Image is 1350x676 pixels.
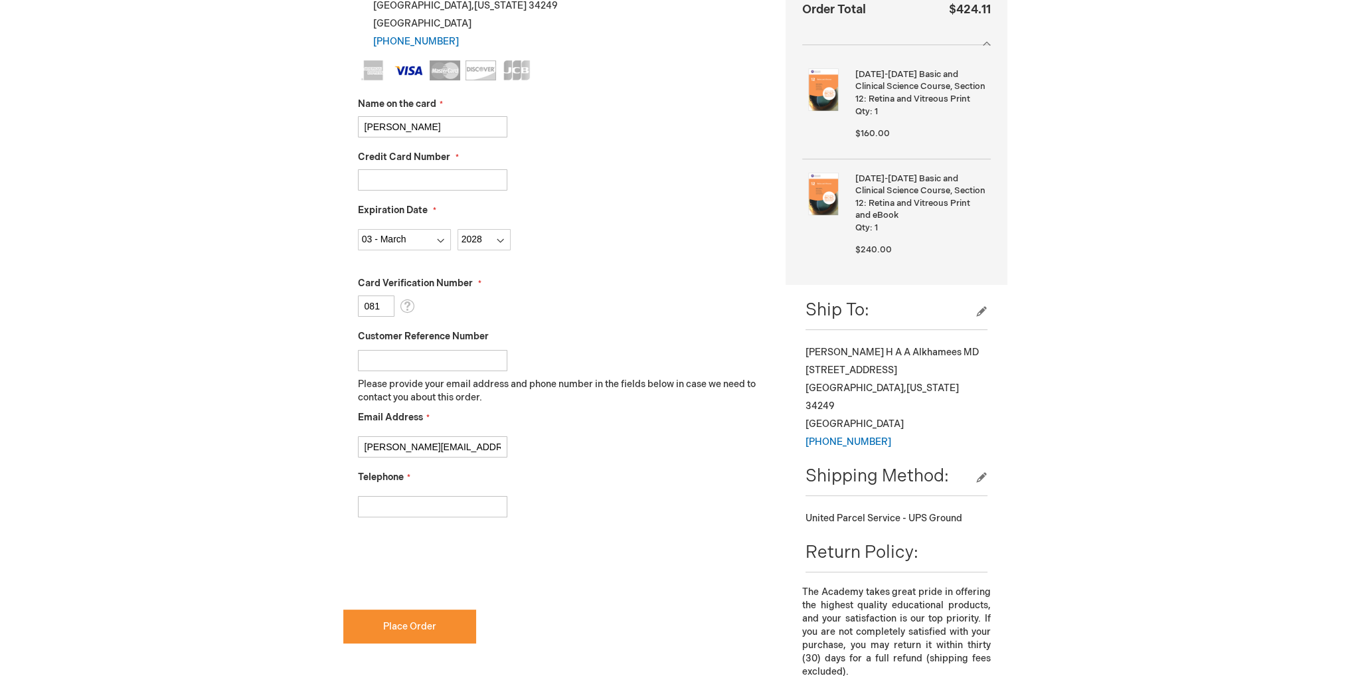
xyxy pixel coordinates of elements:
[805,300,869,321] span: Ship To:
[501,60,532,80] img: JCB
[855,173,987,222] strong: [DATE]-[DATE] Basic and Clinical Science Course, Section 12: Retina and Vitreous Print and eBook
[875,106,878,117] span: 1
[949,3,991,17] span: $424.11
[358,278,473,289] span: Card Verification Number
[855,68,987,106] strong: [DATE]-[DATE] Basic and Clinical Science Course, Section 12: Retina and Vitreous Print
[358,205,428,216] span: Expiration Date
[805,436,891,448] a: [PHONE_NUMBER]
[358,60,388,80] img: American Express
[805,466,949,487] span: Shipping Method:
[358,331,489,342] span: Customer Reference Number
[855,244,892,255] span: $240.00
[383,621,436,632] span: Place Order
[430,60,460,80] img: MasterCard
[358,151,450,163] span: Credit Card Number
[802,68,845,111] img: 2025-2026 Basic and Clinical Science Course, Section 12: Retina and Vitreous Print
[358,169,507,191] input: Credit Card Number
[875,222,878,233] span: 1
[343,539,545,590] iframe: reCAPTCHA
[358,412,423,423] span: Email Address
[343,610,476,643] button: Place Order
[855,222,870,233] span: Qty
[358,98,436,110] span: Name on the card
[373,36,459,47] a: [PHONE_NUMBER]
[358,378,766,404] p: Please provide your email address and phone number in the fields below in case we need to contact...
[358,471,404,483] span: Telephone
[855,106,870,117] span: Qty
[465,60,496,80] img: Discover
[855,128,890,139] span: $160.00
[805,343,987,451] div: [PERSON_NAME] H A A Alkhamees MD [STREET_ADDRESS] [GEOGRAPHIC_DATA] , 34249 [GEOGRAPHIC_DATA]
[906,382,959,394] span: [US_STATE]
[394,60,424,80] img: Visa
[805,513,962,524] span: United Parcel Service - UPS Ground
[805,543,918,563] span: Return Policy:
[358,296,394,317] input: Card Verification Number
[802,173,845,215] img: 2025-2026 Basic and Clinical Science Course, Section 12: Retina and Vitreous Print and eBook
